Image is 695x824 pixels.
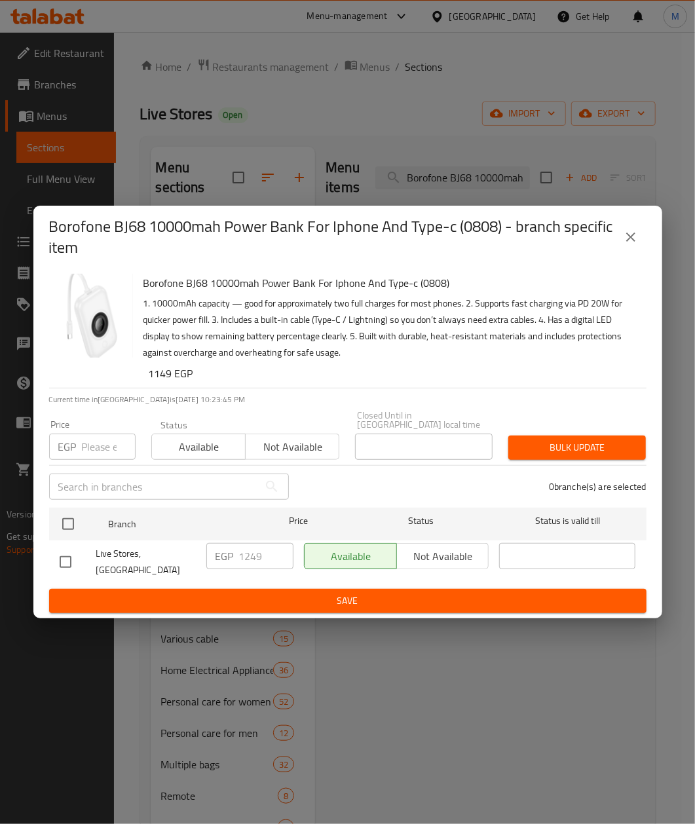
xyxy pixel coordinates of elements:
[239,543,293,569] input: Please enter price
[49,394,647,405] p: Current time in [GEOGRAPHIC_DATA] is [DATE] 10:23:45 PM
[82,434,136,460] input: Please enter price
[143,274,636,292] h6: Borofone BJ68 10000mah Power Bank For Iphone And Type-c (0808)
[58,439,77,455] p: EGP
[157,438,240,457] span: Available
[49,216,615,258] h2: Borofone BJ68 10000mah Power Bank For Iphone And Type-c (0808) - branch specific item
[255,513,342,529] span: Price
[149,364,636,383] h6: 1149 EGP
[245,434,339,460] button: Not available
[151,434,246,460] button: Available
[499,513,635,529] span: Status is valid till
[60,593,636,609] span: Save
[143,295,636,361] p: 1. 10000mAh capacity — good for approximately two full charges for most phones. 2. Supports fast ...
[49,589,647,613] button: Save
[615,221,647,253] button: close
[216,548,234,564] p: EGP
[519,440,635,456] span: Bulk update
[251,438,334,457] span: Not available
[49,274,133,358] img: Borofone BJ68 10000mah Power Bank For Iphone And Type-c (0808)
[352,513,489,529] span: Status
[96,546,196,578] span: Live Stores, [GEOGRAPHIC_DATA]
[549,480,647,493] p: 0 branche(s) are selected
[49,474,259,500] input: Search in branches
[108,516,244,533] span: Branch
[508,436,646,460] button: Bulk update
